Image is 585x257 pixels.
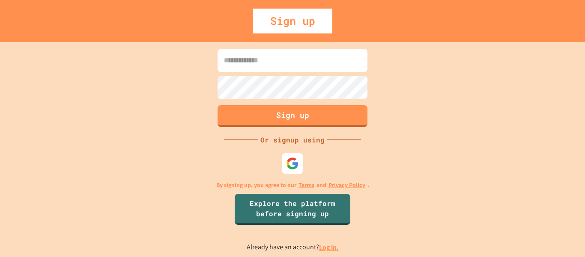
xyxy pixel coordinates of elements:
button: Sign up [218,105,367,127]
a: Privacy Policy [328,181,365,190]
p: By signing up, you agree to our and . [216,181,369,190]
p: Already have an account? [247,242,339,253]
div: Sign up [253,9,332,33]
a: Terms [298,181,314,190]
div: Or signup using [258,135,327,145]
a: Log in. [319,243,339,252]
a: Explore the platform before signing up [235,194,350,225]
img: google-icon.svg [286,157,299,170]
